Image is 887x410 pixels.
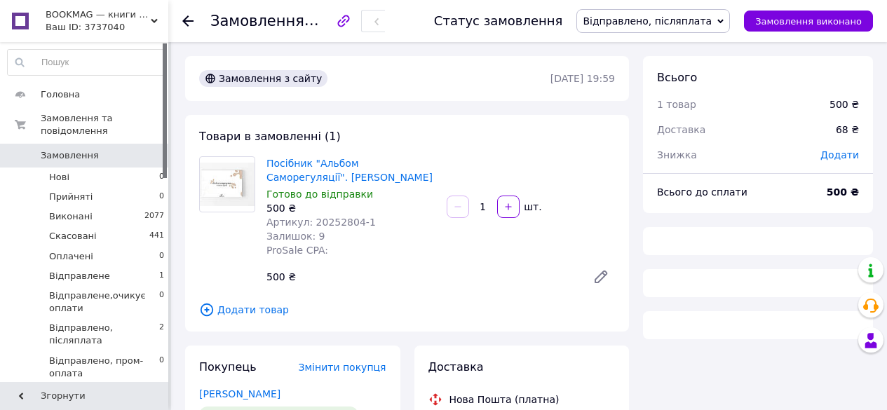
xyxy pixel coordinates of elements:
[550,73,615,84] time: [DATE] 19:59
[159,270,164,282] span: 1
[266,231,325,242] span: Залишок: 9
[144,210,164,223] span: 2077
[199,388,280,399] a: [PERSON_NAME]
[159,191,164,203] span: 0
[266,201,435,215] div: 500 ₴
[49,289,159,315] span: Відправлене,очикує оплати
[657,71,697,84] span: Всього
[49,250,93,263] span: Оплачені
[49,270,110,282] span: Відправлене
[587,263,615,291] a: Редагувати
[657,124,705,135] span: Доставка
[149,230,164,242] span: 441
[830,97,859,111] div: 500 ₴
[49,230,97,242] span: Скасовані
[200,163,255,206] img: Посібник "Альбом Саморегуляції". Вікторія Назаревич
[657,149,697,160] span: Знижка
[182,14,194,28] div: Повернутися назад
[41,149,99,162] span: Замовлення
[199,130,341,143] span: Товари в замовленні (1)
[199,70,327,87] div: Замовлення з сайту
[46,21,168,34] div: Ваш ID: 3737040
[266,245,328,256] span: ProSale CPA:
[657,186,747,198] span: Всього до сплати
[820,149,859,160] span: Додати
[744,11,873,32] button: Замовлення виконано
[446,392,563,406] div: Нова Пошта (платна)
[261,267,581,287] div: 500 ₴
[199,302,615,317] span: Додати товар
[827,114,867,145] div: 68 ₴
[8,50,165,75] input: Пошук
[266,189,373,200] span: Готово до відправки
[755,16,862,27] span: Замовлення виконано
[827,186,859,198] b: 500 ₴
[49,322,159,347] span: Відправлено, післяплата
[46,8,151,21] span: BOOKMAG — книги з психології та саморозвитку
[49,210,93,223] span: Виконані
[521,200,543,214] div: шт.
[159,250,164,263] span: 0
[159,355,164,380] span: 0
[299,362,386,373] span: Змінити покупця
[210,13,304,29] span: Замовлення
[41,112,168,137] span: Замовлення та повідомлення
[199,360,257,374] span: Покупець
[159,171,164,184] span: 0
[434,14,563,28] div: Статус замовлення
[41,88,80,101] span: Головна
[583,15,712,27] span: Відправлено, післяплата
[49,171,69,184] span: Нові
[266,158,433,183] a: Посібник "Альбом Саморегуляції". [PERSON_NAME]
[49,191,93,203] span: Прийняті
[266,217,376,228] span: Артикул: 20252804-1
[159,322,164,347] span: 2
[657,99,696,110] span: 1 товар
[49,355,159,380] span: Відправлено, пром-оплата
[428,360,484,374] span: Доставка
[159,289,164,315] span: 0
